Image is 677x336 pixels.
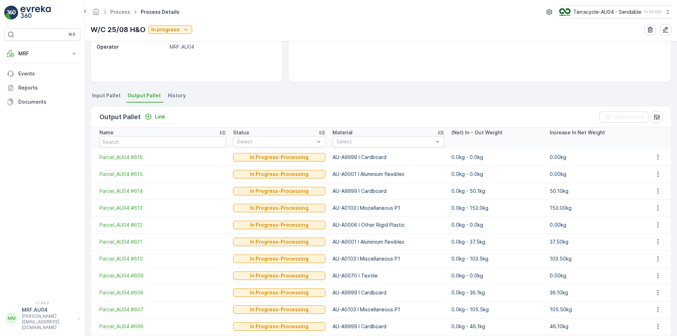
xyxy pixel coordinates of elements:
a: Reports [4,81,80,95]
a: Parcel_AU04 #611 [99,238,226,245]
p: ( +10:00 ) [644,9,661,15]
p: In Progress-Processing [250,204,309,212]
a: Parcel_AU04 #616 [99,154,226,161]
a: Parcel_AU04 #612 [99,221,226,228]
p: In Progress-Processing [250,272,309,279]
p: MRF.AU04 [22,306,74,313]
td: 0.0kg - 37.5kg [448,233,546,250]
td: AU-A9999 I Cardboard [329,183,447,200]
p: Material [333,129,353,136]
p: Operator [97,43,167,50]
a: Parcel_AU04 #615 [99,171,226,178]
td: 0.00kg [546,267,645,284]
img: logo_light-DOdMpM7g.png [20,6,51,20]
p: In Progress-Processing [250,238,309,245]
a: Events [4,67,80,81]
td: 0.00kg [546,149,645,166]
img: logo [4,6,18,20]
a: Process [110,9,130,15]
td: 0.0kg - 36.1kg [448,284,546,301]
p: Documents [18,98,78,105]
button: In Progress-Processing [233,255,325,263]
p: In Progress-Processing [250,255,309,262]
td: AU-A0103 I Miscellaneous P1 [329,301,447,318]
span: Input Pallet [92,92,121,99]
button: In Progress-Processing [233,153,325,161]
td: 0.00kg [546,166,645,183]
td: 0.0kg - 103.5kg [448,250,546,267]
button: In Progress-Processing [233,170,325,178]
button: MMMRF.AU04[PERSON_NAME][EMAIL_ADDRESS][DOMAIN_NAME] [4,306,80,330]
button: In Progress-Processing [233,271,325,280]
p: Output Pallet [99,112,141,122]
td: 0.0kg - 105.5kg [448,301,546,318]
td: 0.00kg [546,216,645,233]
a: Parcel_AU04 #607 [99,306,226,313]
td: 0.0kg - 153.0kg [448,200,546,216]
span: Parcel_AU04 #610 [99,255,226,262]
td: 37.50kg [546,233,645,250]
span: v 1.49.0 [4,301,80,305]
td: 50.10kg [546,183,645,200]
td: 46.10kg [546,318,645,335]
a: Documents [4,95,80,109]
p: In Progress-Processing [250,323,309,330]
a: Parcel_AU04 #608 [99,289,226,296]
p: Link [155,113,165,120]
p: [PERSON_NAME][EMAIL_ADDRESS][DOMAIN_NAME] [22,313,74,330]
button: MRF [4,47,80,61]
td: AU-A0103 I Miscellaneous P1 [329,250,447,267]
p: In Progress-Processing [250,306,309,313]
button: In Progress-Processing [233,187,325,195]
p: ⌘B [68,32,75,37]
p: Events [18,70,78,77]
p: W/C 25/08 H&O [91,24,146,35]
button: In progress [148,25,192,34]
button: In Progress-Processing [233,322,325,331]
td: 103.50kg [546,250,645,267]
p: Select [237,138,315,145]
p: MRF.AU04 [170,43,275,50]
a: Parcel_AU04 #614 [99,188,226,195]
button: In Progress-Processing [233,204,325,212]
td: 0.0kg - 46.1kg [448,318,546,335]
span: Process Details [139,8,181,16]
td: AU-A0103 I Miscellaneous P1 [329,200,447,216]
p: Status [233,129,249,136]
button: In Progress-Processing [233,288,325,297]
img: terracycle_logo.png [559,8,571,16]
input: Search [99,136,226,147]
button: In Progress-Processing [233,238,325,246]
td: AU-A9999 I Cardboard [329,284,447,301]
p: In Progress-Processing [250,154,309,161]
p: In Progress-Processing [250,171,309,178]
p: In progress [151,26,179,33]
td: 0.0kg - 50.1kg [448,183,546,200]
a: Parcel_AU04 #609 [99,272,226,279]
p: In Progress-Processing [250,289,309,296]
span: History [168,92,186,99]
button: In Progress-Processing [233,221,325,229]
td: 0.0kg - 0.0kg [448,216,546,233]
a: Parcel_AU04 #613 [99,204,226,212]
a: Parcel_AU04 #606 [99,323,226,330]
td: AU-A0070 I Textile [329,267,447,284]
p: Increase In Net Weight [550,129,605,136]
p: In Progress-Processing [250,188,309,195]
p: Select [336,138,433,145]
div: MM [6,313,17,324]
span: Output Pallet [128,92,161,99]
td: AU-A0001 I Aluminium flexibles [329,233,447,250]
td: 0.0kg - 0.0kg [448,267,546,284]
td: AU-A9999 I Cardboard [329,318,447,335]
button: Link [142,112,168,121]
